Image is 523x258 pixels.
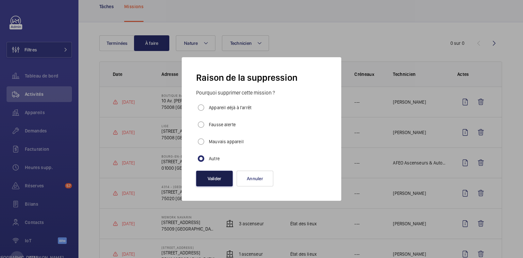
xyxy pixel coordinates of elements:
font: Appareil déjà à l'arrêt [209,105,251,110]
font: Pourquoi supprimer cette mission ? [196,90,275,96]
font: Valider [208,176,222,181]
button: Annuler [237,171,273,186]
button: Valider [196,171,233,186]
font: Annuler [247,176,263,181]
font: Fausse alerte [209,122,236,127]
font: Raison de la suppression [196,72,297,83]
font: Autre [209,156,220,161]
font: Mauvais appareil [209,139,244,144]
